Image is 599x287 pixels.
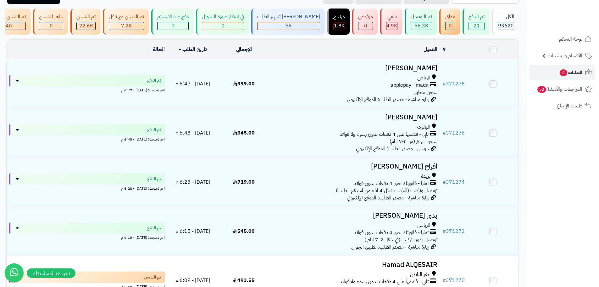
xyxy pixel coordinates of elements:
[442,277,446,284] span: #
[491,9,520,35] a: الكل93620
[442,80,465,88] a: #371278
[175,178,210,186] span: [DATE] - 6:28 م
[79,22,93,30] span: 22.6K
[102,9,150,35] a: تم الشحن مع ناقل 7.2K
[354,180,429,187] span: تمارا - فاتورتك حتى 4 دفعات بدون فوائد
[498,13,514,20] div: الكل
[556,16,593,29] img: logo-2.png
[417,74,430,82] span: الرياض
[334,22,345,30] div: 1794
[529,32,595,47] a: لوحة التحكم
[233,178,255,186] span: 719.00
[121,22,132,30] span: 7.2K
[340,131,429,138] span: تابي - قسّمها على 4 دفعات بدون رسوم ولا فوائد
[414,22,428,30] span: 56.3K
[336,187,437,194] span: توصيل وتركيب (التركيب خلال 4 ايام من استلام الطلب)
[469,13,485,20] div: تم الدفع
[236,46,252,53] a: الإجمالي
[233,129,255,137] span: 545.00
[175,80,210,88] span: [DATE] - 6:47 م
[286,22,292,30] span: 56
[326,9,351,35] a: مرتجع 1.8K
[548,51,582,60] span: الأقسام والمنتجات
[529,98,595,113] a: طلبات الإرجاع
[529,65,595,80] a: الطلبات4
[469,22,484,30] div: 21
[195,9,250,35] a: في انتظار صورة التحويل 0
[417,222,430,229] span: الرياض
[347,96,429,103] span: زيارة مباشرة - مصدر الطلب: الموقع الإلكتروني
[529,82,595,97] a: المراجعات والأسئلة53
[69,9,102,35] a: تم الشحن 22.6K
[386,22,397,30] div: 4945
[147,176,161,182] span: تم الدفع
[233,80,255,88] span: 999.00
[340,278,429,285] span: تابي - قسّمها على 4 دفعات بدون رسوم ولا فوائد
[109,13,144,20] div: تم الشحن مع ناقل
[147,77,161,84] span: تم الدفع
[417,123,430,131] span: الهفوف
[410,271,430,278] span: حفر الباطن
[391,82,429,89] span: applepay - mada
[411,13,432,20] div: تم التوصيل
[221,22,225,30] span: 0
[179,46,207,53] a: تاريخ الطلب
[559,35,582,43] span: لوحة التحكم
[354,229,429,236] span: تمارا - فاتورتك حتى 4 دفعات بدون فوائد
[157,13,189,20] div: دفع عند الاستلام
[559,68,582,77] span: الطلبات
[150,9,195,35] a: دفع عند الاستلام 0
[445,13,455,20] div: معلق
[358,22,373,30] div: 0
[537,86,546,93] span: 53
[39,22,63,30] div: 0
[50,22,53,30] span: 0
[258,22,320,30] div: 56
[403,9,438,35] a: تم التوصيل 56.3K
[474,22,480,30] span: 21
[438,9,461,35] a: معلق 0
[202,22,244,30] div: 0
[461,9,491,35] a: تم الدفع 21
[3,22,12,30] span: 340
[411,22,432,30] div: 56308
[109,22,144,30] div: 7223
[233,227,255,235] span: 545.00
[77,22,95,30] div: 22608
[272,212,437,219] h3: بدور [PERSON_NAME]
[442,227,465,235] a: #371272
[414,89,437,96] span: شحن مجاني
[364,22,367,30] span: 0
[175,277,210,284] span: [DATE] - 6:09 م
[498,22,514,30] span: 93620
[334,22,345,30] span: 1.8K
[442,277,465,284] a: #371270
[358,13,373,20] div: مرفوض
[364,236,437,244] span: توصيل بدون تركيب (في خلال 2-7 ايام )
[147,127,161,133] span: تم الدفع
[386,22,397,30] span: 4.9K
[257,13,320,20] div: [PERSON_NAME] تجهيز الطلب
[9,234,165,240] div: اخر تحديث: [DATE] - 6:15 م
[333,13,345,20] div: مرتجع
[351,9,379,35] a: مرفوض 0
[356,145,429,152] span: جوجل - مصدر الطلب: الموقع الإلكتروني
[153,46,165,53] a: الحالة
[442,178,446,186] span: #
[175,227,210,235] span: [DATE] - 6:15 م
[158,22,188,30] div: 0
[442,227,446,235] span: #
[272,163,437,170] h3: افراح [PERSON_NAME]
[9,185,165,191] div: اخر تحديث: [DATE] - 6:28 م
[442,46,446,53] a: #
[202,13,244,20] div: في انتظار صورة التحويل
[175,129,210,137] span: [DATE] - 6:48 م
[442,129,446,137] span: #
[144,274,161,280] span: تم الشحن
[351,243,429,251] span: زيارة مباشرة - مصدر الطلب: تطبيق الجوال
[9,135,165,142] div: اخر تحديث: [DATE] - 6:48 م
[386,13,397,20] div: ملغي
[390,138,437,145] span: شحن سريع (من ٢-٧ ايام)
[147,225,161,231] span: تم الدفع
[446,22,455,30] div: 0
